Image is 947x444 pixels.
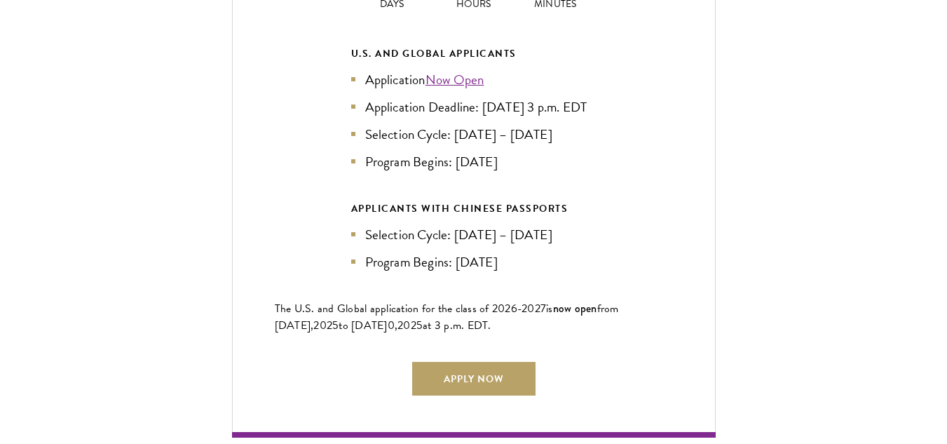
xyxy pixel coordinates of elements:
span: , [395,317,397,334]
span: 0 [388,317,395,334]
span: The U.S. and Global application for the class of 202 [275,300,511,317]
span: 7 [540,300,546,317]
a: Now Open [425,69,484,90]
span: 6 [511,300,517,317]
span: 202 [397,317,416,334]
span: -202 [517,300,540,317]
li: Application [351,69,597,90]
span: 5 [416,317,423,334]
span: from [DATE], [275,300,619,334]
li: Program Begins: [DATE] [351,252,597,272]
span: at 3 p.m. EDT. [423,317,491,334]
span: 202 [313,317,332,334]
a: Apply Now [412,362,536,396]
li: Selection Cycle: [DATE] – [DATE] [351,224,597,245]
span: 5 [332,317,339,334]
li: Application Deadline: [DATE] 3 p.m. EDT [351,97,597,117]
span: to [DATE] [339,317,387,334]
span: is [546,300,553,317]
div: APPLICANTS WITH CHINESE PASSPORTS [351,200,597,217]
span: now open [553,300,597,316]
div: U.S. and Global Applicants [351,45,597,62]
li: Selection Cycle: [DATE] – [DATE] [351,124,597,144]
li: Program Begins: [DATE] [351,152,597,172]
